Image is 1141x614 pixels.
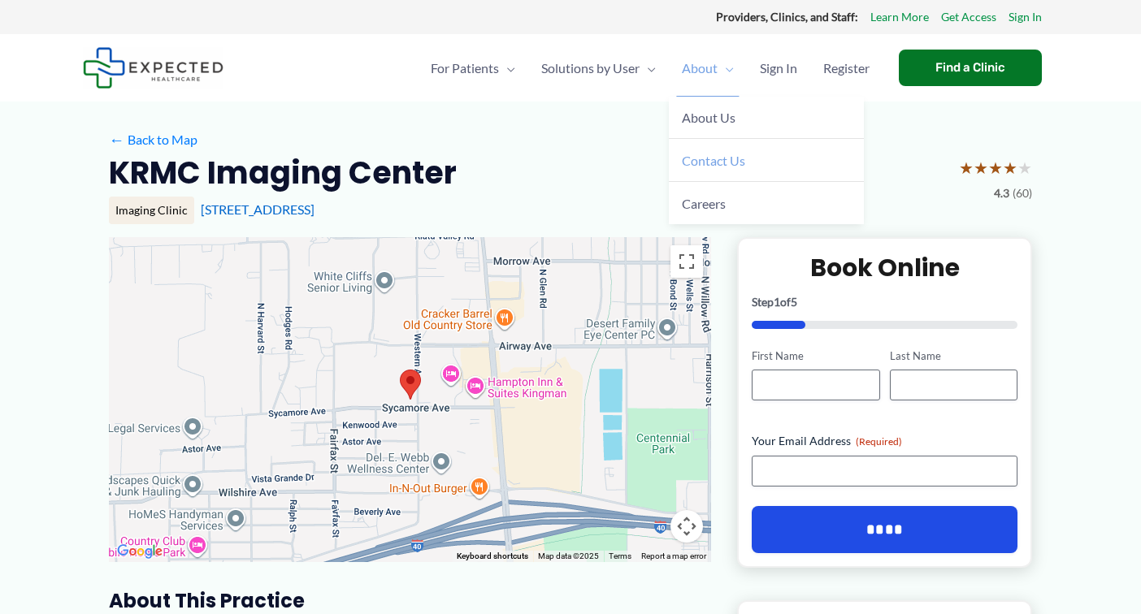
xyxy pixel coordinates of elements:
[641,551,706,560] a: Report a map error
[418,40,883,97] nav: Primary Site Navigation
[609,551,631,560] a: Terms (opens in new tab)
[856,435,902,448] span: (Required)
[113,541,167,562] img: Google
[747,40,810,97] a: Sign In
[1009,6,1042,28] a: Sign In
[538,551,599,560] span: Map data ©2025
[457,551,528,562] button: Keyboard shortcuts
[899,50,1042,86] a: Find a Clinic
[682,196,726,211] span: Careers
[870,6,929,28] a: Learn More
[890,348,1017,364] label: Last Name
[959,153,974,183] span: ★
[682,40,718,97] span: About
[669,139,864,182] a: Contact Us
[109,153,457,192] h2: KRMC Imaging Center
[640,40,656,97] span: Menu Toggle
[541,40,640,97] span: Solutions by User
[752,252,1017,283] h2: Book Online
[994,183,1009,204] span: 4.3
[670,245,703,278] button: Toggle fullscreen view
[669,182,864,224] a: Careers
[974,153,988,183] span: ★
[682,153,745,168] span: Contact Us
[109,128,197,152] a: ←Back to Map
[669,97,864,140] a: About Us
[752,433,1017,449] label: Your Email Address
[752,348,879,364] label: First Name
[988,153,1003,183] span: ★
[1013,183,1032,204] span: (60)
[113,541,167,562] a: Open this area in Google Maps (opens a new window)
[760,40,797,97] span: Sign In
[109,197,194,224] div: Imaging Clinic
[682,110,735,125] span: About Us
[528,40,669,97] a: Solutions by UserMenu Toggle
[810,40,883,97] a: Register
[431,40,499,97] span: For Patients
[83,47,223,89] img: Expected Healthcare Logo - side, dark font, small
[823,40,870,97] span: Register
[774,295,780,309] span: 1
[201,201,315,217] a: [STREET_ADDRESS]
[716,10,858,24] strong: Providers, Clinics, and Staff:
[941,6,996,28] a: Get Access
[499,40,515,97] span: Menu Toggle
[718,40,734,97] span: Menu Toggle
[670,510,703,543] button: Map camera controls
[109,132,124,147] span: ←
[669,40,747,97] a: AboutMenu Toggle
[418,40,528,97] a: For PatientsMenu Toggle
[752,296,1017,308] p: Step of
[1003,153,1017,183] span: ★
[791,295,797,309] span: 5
[1017,153,1032,183] span: ★
[109,588,711,613] h3: About this practice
